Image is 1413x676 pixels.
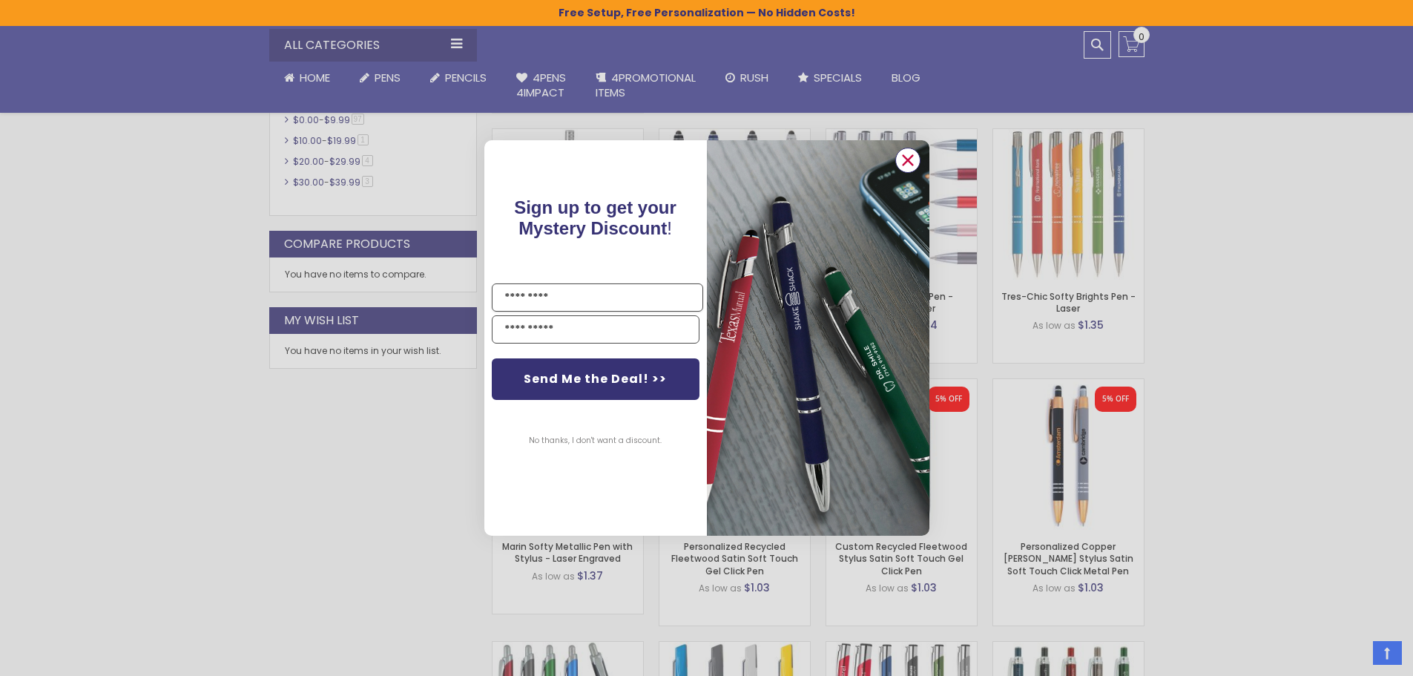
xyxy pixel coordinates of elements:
[514,197,676,238] span: !
[707,140,929,536] img: 081b18bf-2f98-4675-a917-09431eb06994.jpeg
[514,197,676,238] span: Sign up to get your Mystery Discount
[492,315,699,344] input: YOUR EMAIL
[492,358,699,400] button: Send Me the Deal! >>
[895,148,920,173] button: Close dialog
[521,422,669,459] button: No thanks, I don't want a discount.
[1291,636,1413,676] iframe: Google Customer Reviews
